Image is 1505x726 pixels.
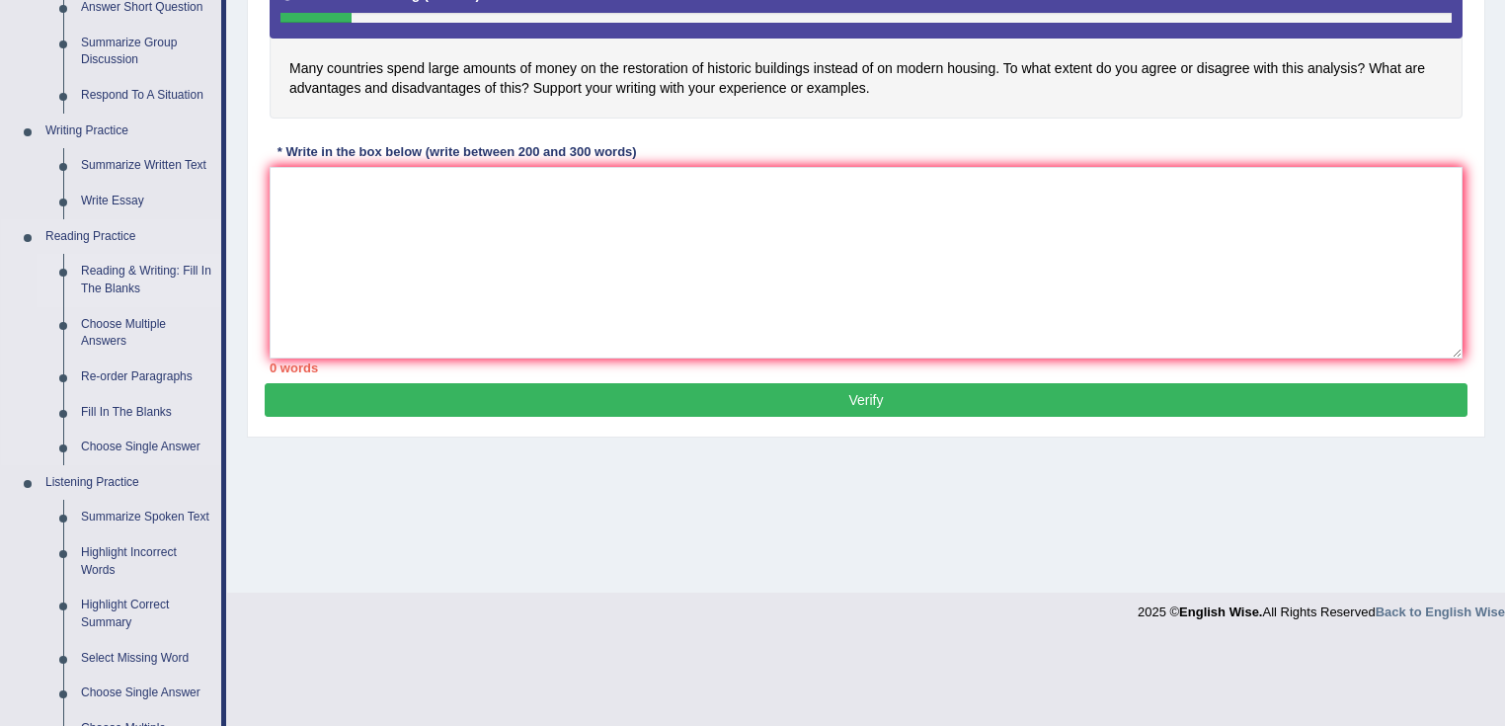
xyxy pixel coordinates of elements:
[72,500,221,535] a: Summarize Spoken Text
[1376,605,1505,619] a: Back to English Wise
[72,78,221,114] a: Respond To A Situation
[270,359,1463,377] div: 0 words
[1138,593,1505,621] div: 2025 © All Rights Reserved
[265,383,1467,417] button: Verify
[72,148,221,184] a: Summarize Written Text
[37,219,221,255] a: Reading Practice
[37,114,221,149] a: Writing Practice
[72,430,221,465] a: Choose Single Answer
[37,465,221,501] a: Listening Practice
[270,143,644,162] div: * Write in the box below (write between 200 and 300 words)
[1179,605,1262,619] strong: English Wise.
[72,254,221,306] a: Reading & Writing: Fill In The Blanks
[72,676,221,711] a: Choose Single Answer
[72,641,221,677] a: Select Missing Word
[72,395,221,431] a: Fill In The Blanks
[72,26,221,78] a: Summarize Group Discussion
[72,360,221,395] a: Re-order Paragraphs
[72,184,221,219] a: Write Essay
[72,588,221,640] a: Highlight Correct Summary
[72,307,221,360] a: Choose Multiple Answers
[72,535,221,588] a: Highlight Incorrect Words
